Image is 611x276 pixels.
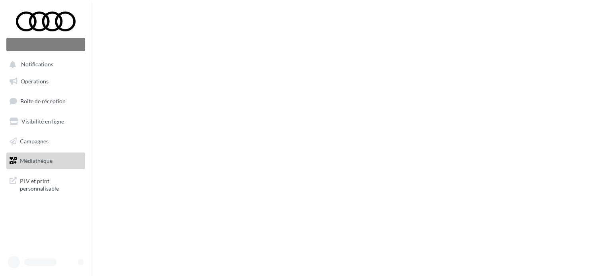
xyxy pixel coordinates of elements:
a: Boîte de réception [5,93,87,110]
a: Campagnes [5,133,87,150]
a: PLV et print personnalisable [5,172,87,196]
span: Notifications [21,61,53,68]
a: Opérations [5,73,87,90]
span: Opérations [21,78,49,85]
span: Campagnes [20,137,49,144]
a: Visibilité en ligne [5,113,87,130]
span: Boîte de réception [20,98,66,104]
a: Médiathèque [5,152,87,169]
span: PLV et print personnalisable [20,176,82,193]
span: Visibilité en ligne [21,118,64,125]
span: Médiathèque [20,157,53,164]
div: Nouvelle campagne [6,38,85,51]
